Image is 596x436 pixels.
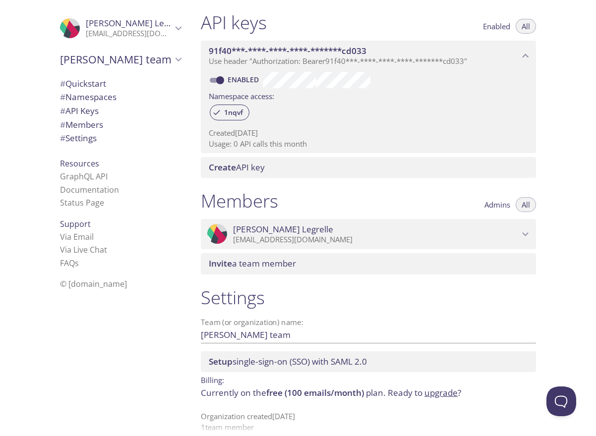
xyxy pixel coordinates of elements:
span: Create [209,162,236,173]
p: Usage: 0 API calls this month [209,139,528,149]
div: API Keys [52,104,189,118]
span: [PERSON_NAME] team [60,53,172,66]
span: # [60,78,65,89]
span: Invite [209,258,232,269]
a: Status Page [60,197,104,208]
div: Namespaces [52,90,189,104]
p: Billing: [201,372,536,386]
span: Settings [60,132,97,144]
div: Basile Legrelle [52,12,189,45]
div: Setup SSO [201,351,536,372]
div: Quickstart [52,77,189,91]
label: Team (or organization) name: [201,319,304,326]
span: 1nqvf [218,108,249,117]
p: Created [DATE] [209,128,528,138]
span: free (100 emails/month) [266,387,364,398]
p: [EMAIL_ADDRESS][DOMAIN_NAME] [233,235,519,245]
h1: Members [201,190,278,212]
span: # [60,105,65,116]
span: # [60,91,65,103]
div: Basile Legrelle [201,219,536,250]
span: © [DOMAIN_NAME] [60,278,127,289]
span: a team member [209,258,296,269]
div: 1nqvf [210,105,249,120]
span: API Keys [60,105,99,116]
a: Enabled [226,75,263,84]
span: Support [60,218,91,229]
p: Currently on the plan. [201,386,536,399]
a: Via Live Chat [60,244,107,255]
a: Via Email [60,231,94,242]
iframe: Help Scout Beacon - Open [546,386,576,416]
span: single-sign-on (SSO) with SAML 2.0 [209,356,367,367]
span: Ready to ? [388,387,461,398]
a: upgrade [424,387,458,398]
span: Quickstart [60,78,106,89]
span: Setup [209,356,233,367]
span: s [75,258,79,269]
p: [EMAIL_ADDRESS][DOMAIN_NAME] [86,29,172,39]
h1: Settings [201,286,536,309]
p: Organization created [DATE] 1 team member [201,411,536,433]
span: Members [60,119,103,130]
button: All [516,19,536,34]
div: Invite a team member [201,253,536,274]
div: Basile's team [52,47,189,72]
span: # [60,132,65,144]
span: # [60,119,65,130]
a: Documentation [60,184,119,195]
div: Team Settings [52,131,189,145]
h1: API keys [201,11,267,34]
div: Create API Key [201,157,536,178]
button: Enabled [477,19,516,34]
button: All [516,197,536,212]
span: [PERSON_NAME] Legrelle [86,17,186,29]
span: Namespaces [60,91,117,103]
button: Admins [478,197,516,212]
a: GraphQL API [60,171,108,182]
label: Namespace access: [209,88,274,103]
div: Members [52,118,189,132]
a: FAQ [60,258,79,269]
span: Resources [60,158,99,169]
span: [PERSON_NAME] Legrelle [233,224,333,235]
span: API key [209,162,265,173]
